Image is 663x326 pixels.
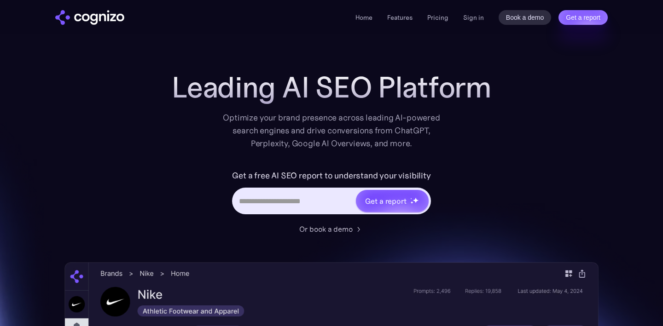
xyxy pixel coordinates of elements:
div: Or book a demo [299,223,353,234]
label: Get a free AI SEO report to understand your visibility [232,168,430,183]
a: Sign in [463,12,484,23]
img: cognizo logo [55,10,124,25]
h1: Leading AI SEO Platform [172,71,491,104]
a: home [55,10,124,25]
a: Book a demo [499,10,552,25]
img: star [410,198,412,199]
img: star [410,201,413,204]
form: Hero URL Input Form [232,168,430,219]
a: Or book a demo [299,223,364,234]
a: Features [387,13,413,22]
a: Pricing [427,13,448,22]
div: Optimize your brand presence across leading AI-powered search engines and drive conversions from ... [218,111,445,150]
div: Get a report [365,195,407,206]
a: Get a reportstarstarstar [355,189,430,213]
img: star [413,197,419,203]
a: Get a report [558,10,608,25]
a: Home [355,13,372,22]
